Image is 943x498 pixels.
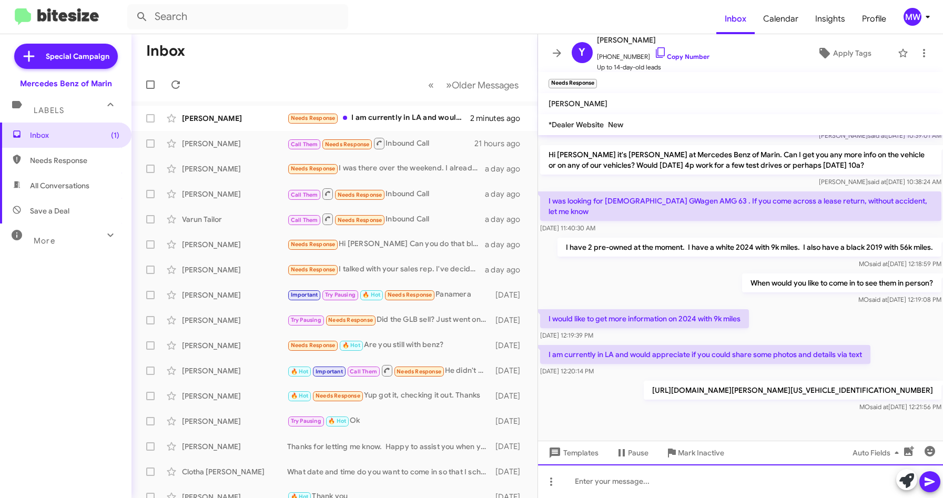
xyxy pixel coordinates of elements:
[287,137,474,150] div: Inbound Call
[287,212,485,226] div: Inbound Call
[597,62,709,73] span: Up to 14-day-old leads
[291,115,336,121] span: Needs Response
[182,391,287,401] div: [PERSON_NAME]
[540,331,593,339] span: [DATE] 12:19:39 PM
[338,217,382,223] span: Needs Response
[287,238,485,250] div: Hi [PERSON_NAME] Can you do that blue eqb loaner car as a 2 year lease at $249 and $3000 down. Th...
[446,78,452,92] span: »
[716,4,755,34] a: Inbox
[291,241,336,248] span: Needs Response
[492,441,529,452] div: [DATE]
[859,403,941,411] span: MO [DATE] 12:21:56 PM
[287,339,492,351] div: Are you still with benz?
[182,416,287,426] div: [PERSON_NAME]
[287,289,492,301] div: Panamera
[492,365,529,376] div: [DATE]
[869,403,888,411] span: said at
[291,392,309,399] span: 🔥 Hot
[30,130,119,140] span: Inbox
[287,263,485,276] div: I talked with your sales rep. I've decided to go a different route. Thanks
[540,345,870,364] p: I am currently in LA and would appreciate if you could share some photos and details via text
[628,443,648,462] span: Pause
[608,120,623,129] span: New
[291,418,321,424] span: Try Pausing
[287,364,492,377] div: He didn't use his business account last time and they said the other income wasn't all that great
[853,443,903,462] span: Auto Fields
[287,187,485,200] div: Inbound Call
[492,391,529,401] div: [DATE]
[579,44,585,61] span: Y
[904,8,921,26] div: MW
[540,145,941,175] p: Hi [PERSON_NAME] it's [PERSON_NAME] at Mercedes Benz of Marin. Can I get you any more info on the...
[287,466,492,477] div: What date and time do you want to come in so that I schedule you for an appointment? This way, I ...
[46,51,109,62] span: Special Campaign
[328,418,346,424] span: 🔥 Hot
[30,180,89,191] span: All Conversations
[422,74,440,96] button: Previous
[492,315,529,326] div: [DATE]
[388,291,432,298] span: Needs Response
[492,416,529,426] div: [DATE]
[127,4,348,29] input: Search
[833,44,871,63] span: Apply Tags
[342,342,360,349] span: 🔥 Hot
[325,291,356,298] span: Try Pausing
[470,113,529,124] div: 2 minutes ago
[654,53,709,60] a: Copy Number
[30,155,119,166] span: Needs Response
[643,381,941,400] p: [URL][DOMAIN_NAME][PERSON_NAME][US_VEHICLE_IDENTIFICATION_NUMBER]
[316,392,360,399] span: Needs Response
[397,368,441,375] span: Needs Response
[540,191,941,221] p: I was looking for [DEMOGRAPHIC_DATA] GWagen AMG 63 . If you come across a lease return, without a...
[182,365,287,376] div: [PERSON_NAME]
[328,317,373,323] span: Needs Response
[795,44,893,63] button: Apply Tags
[452,79,519,91] span: Older Messages
[549,79,597,88] small: Needs Response
[485,214,529,225] div: a day ago
[30,206,69,216] span: Save a Deal
[350,368,377,375] span: Call Them
[485,265,529,275] div: a day ago
[287,314,492,326] div: Did the GLB sell? Just went on the website and couldn't see anything?
[291,317,321,323] span: Try Pausing
[182,138,287,149] div: [PERSON_NAME]
[291,266,336,273] span: Needs Response
[182,189,287,199] div: [PERSON_NAME]
[597,34,709,46] span: [PERSON_NAME]
[440,74,525,96] button: Next
[182,315,287,326] div: [PERSON_NAME]
[287,415,492,427] div: Ok
[182,239,287,250] div: [PERSON_NAME]
[678,443,724,462] span: Mark Inactive
[146,43,185,59] h1: Inbox
[867,178,886,186] span: said at
[474,138,529,149] div: 21 hours ago
[492,466,529,477] div: [DATE]
[540,367,594,375] span: [DATE] 12:20:14 PM
[818,131,941,139] span: [PERSON_NAME] [DATE] 10:39:01 AM
[291,217,318,223] span: Call Them
[338,191,382,198] span: Needs Response
[492,340,529,351] div: [DATE]
[182,113,287,124] div: [PERSON_NAME]
[844,443,911,462] button: Auto Fields
[20,78,112,89] div: Mercedes Benz of Marin
[854,4,895,34] span: Profile
[287,112,470,124] div: I am currently in LA and would appreciate if you could share some photos and details via text
[291,141,318,148] span: Call Them
[549,99,607,108] span: [PERSON_NAME]
[111,130,119,140] span: (1)
[422,74,525,96] nav: Page navigation example
[182,164,287,174] div: [PERSON_NAME]
[549,120,604,129] span: *Dealer Website
[182,265,287,275] div: [PERSON_NAME]
[291,368,309,375] span: 🔥 Hot
[755,4,807,34] a: Calendar
[807,4,854,34] a: Insights
[546,443,599,462] span: Templates
[858,260,941,268] span: MO [DATE] 12:18:59 PM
